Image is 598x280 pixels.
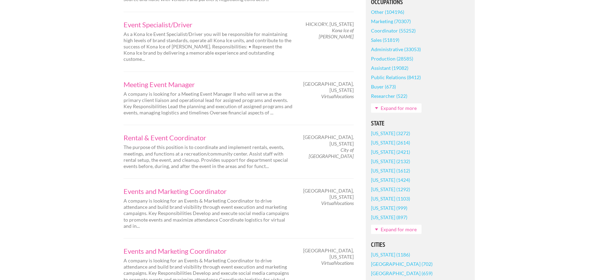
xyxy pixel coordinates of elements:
a: Expand for more [371,225,422,234]
span: [GEOGRAPHIC_DATA], [US_STATE] [303,248,354,260]
span: [GEOGRAPHIC_DATA], [US_STATE] [303,188,354,200]
em: VirtualVocations [321,93,354,99]
p: As a Kona Ice Event Specialist/Driver you will be responsible for maintaining high levels of bran... [124,31,293,63]
a: [US_STATE] (1424) [371,175,410,185]
a: Buyer (673) [371,82,396,91]
a: Coordinator (55252) [371,26,416,35]
a: Researcher (522) [371,91,407,101]
a: [GEOGRAPHIC_DATA] (702) [371,259,433,269]
a: [GEOGRAPHIC_DATA] (659) [371,269,433,278]
a: [US_STATE] (3272) [371,129,410,138]
p: The purpose of this position is to coordinate and implement rentals, events, meetings, and functi... [124,144,293,169]
h5: State [371,120,470,127]
a: [US_STATE] (2421) [371,147,410,157]
span: [GEOGRAPHIC_DATA], [US_STATE] [303,134,354,147]
a: [US_STATE] (1292) [371,185,410,194]
a: Production (28585) [371,54,413,63]
em: VirtualVocations [321,200,354,206]
span: Hickory, [US_STATE] [306,21,354,27]
p: A company is looking for an Events & Marketing Coordinator to drive attendance and build brand vi... [124,198,293,229]
a: Assistant (19082) [371,63,408,73]
a: [US_STATE] (1612) [371,166,410,175]
a: Sales (51819) [371,35,399,45]
a: [US_STATE] (1186) [371,250,410,259]
h5: Cities [371,242,470,248]
span: [GEOGRAPHIC_DATA], [US_STATE] [303,81,354,93]
em: City of [GEOGRAPHIC_DATA] [309,147,354,159]
a: Other (104196) [371,7,404,17]
em: VirtualVocations [321,260,354,266]
p: A company is looking for a Meeting Event Manager II who will serve as the primary client liaison ... [124,91,293,116]
a: [US_STATE] (897) [371,213,407,222]
a: Event Specialist/Driver [124,21,293,28]
a: Events and Marketing Coordinator [124,188,293,195]
a: Rental & Event Coordinator [124,134,293,141]
a: Administrative (33053) [371,45,421,54]
em: Kona Ice of [PERSON_NAME] [319,27,354,39]
a: Events and Marketing Coordinator [124,248,293,254]
a: [US_STATE] (999) [371,203,407,213]
a: Public Relations (8412) [371,73,421,82]
a: Expand for more [371,103,422,113]
a: [US_STATE] (1103) [371,194,410,203]
a: [US_STATE] (2132) [371,157,410,166]
a: Marketing (70307) [371,17,411,26]
a: [US_STATE] (2614) [371,138,410,147]
a: Meeting Event Manager [124,81,293,88]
